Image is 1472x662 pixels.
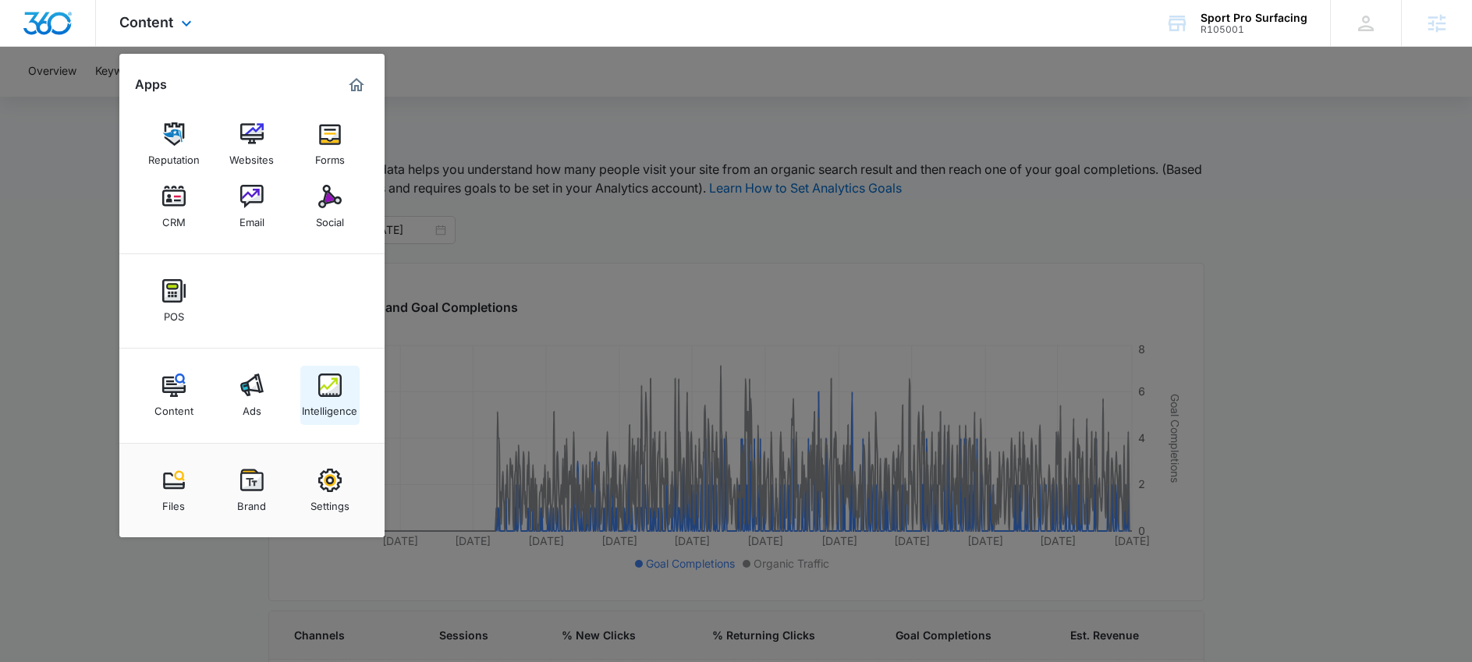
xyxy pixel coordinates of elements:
div: Brand [237,492,266,512]
a: CRM [144,177,204,236]
a: POS [144,271,204,331]
h2: Apps [135,77,167,92]
div: Websites [229,146,274,166]
span: Content [119,14,173,30]
div: Intelligence [302,397,357,417]
div: Ads [243,397,261,417]
a: Social [300,177,360,236]
a: Marketing 360® Dashboard [344,73,369,97]
div: CRM [162,208,186,228]
a: Reputation [144,115,204,174]
div: Settings [310,492,349,512]
div: Social [316,208,344,228]
a: Intelligence [300,366,360,425]
div: account id [1201,24,1307,35]
div: Content [154,397,193,417]
a: Email [222,177,282,236]
a: Brand [222,461,282,520]
div: account name [1201,12,1307,24]
div: Forms [315,146,345,166]
div: POS [164,303,184,323]
div: Email [239,208,264,228]
a: Settings [300,461,360,520]
a: Websites [222,115,282,174]
a: Files [144,461,204,520]
a: Ads [222,366,282,425]
div: Files [162,492,185,512]
a: Content [144,366,204,425]
a: Forms [300,115,360,174]
div: Reputation [148,146,200,166]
